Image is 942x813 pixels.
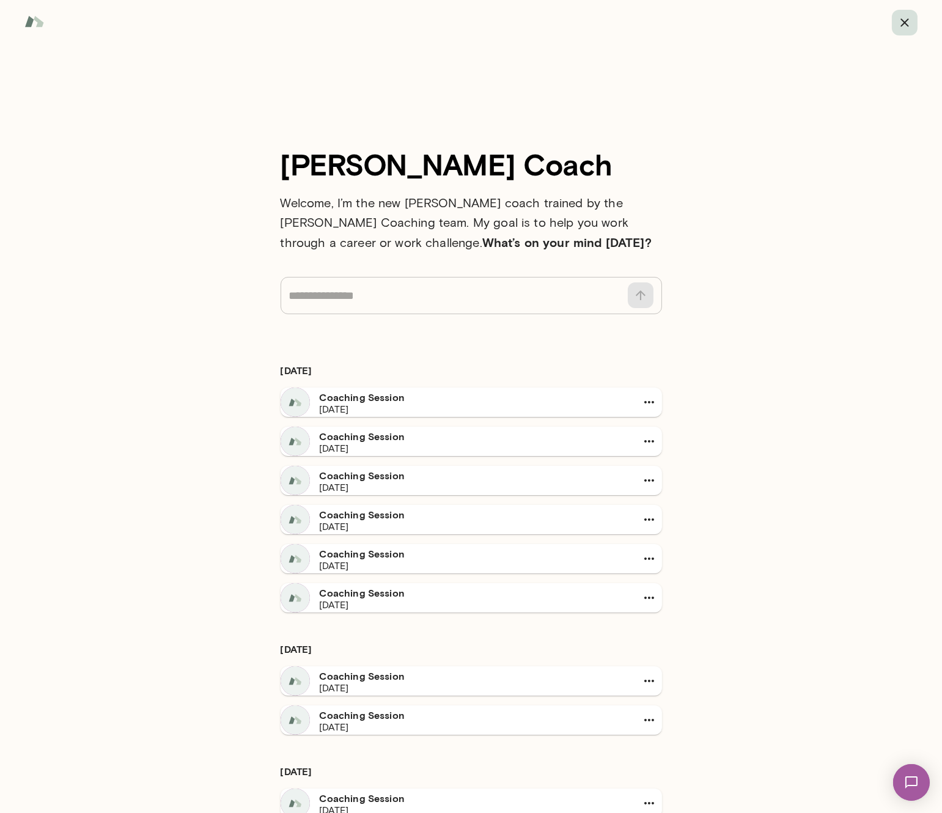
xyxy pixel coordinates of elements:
span: [DATE] [320,521,349,532]
h3: [PERSON_NAME] Coach [281,147,662,181]
span: [DATE] [320,682,349,694]
img: Mento [24,10,44,33]
a: Coaching Session[DATE] [281,388,662,417]
h6: Coaching Session [320,546,627,561]
h6: Coaching Session [320,791,627,806]
h6: Coaching Session [320,708,627,723]
span: [DATE] [320,599,349,611]
a: Coaching Session[DATE] [281,427,662,456]
h6: Coaching Session [320,669,627,683]
b: What’s on your mind [DATE]? [482,235,652,249]
h6: [DATE] [281,642,662,657]
h6: Coaching Session [320,468,627,483]
a: Coaching Session[DATE] [281,583,662,613]
a: Coaching Session[DATE] [281,544,662,573]
h6: Coaching Session [320,586,627,600]
a: Coaching Session[DATE] [281,466,662,495]
span: [DATE] [320,560,349,572]
a: Coaching Session[DATE] [281,505,662,534]
span: [DATE] [320,443,349,454]
h6: [DATE] [281,363,662,378]
h6: Welcome, I’m the new [PERSON_NAME] coach trained by the [PERSON_NAME] Coaching team. My goal is t... [281,193,662,252]
span: [DATE] [320,403,349,415]
span: [DATE] [320,721,349,733]
a: Coaching Session[DATE] [281,705,662,735]
h6: Coaching Session [320,429,627,444]
span: [DATE] [320,482,349,493]
a: Coaching Session[DATE] [281,666,662,696]
h6: Coaching Session [320,390,627,405]
h6: [DATE] [281,764,662,779]
h6: Coaching Session [320,507,627,522]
